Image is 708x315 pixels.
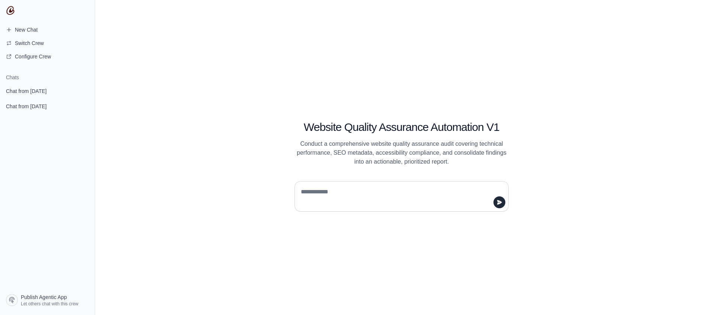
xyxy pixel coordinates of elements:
a: Configure Crew [3,51,92,62]
span: Chat from [DATE] [6,103,46,110]
button: Switch Crew [3,37,92,49]
span: Chat from [DATE] [6,87,46,95]
img: CrewAI Logo [6,6,15,15]
span: Publish Agentic App [21,293,67,301]
span: Switch Crew [15,39,44,47]
a: Publish Agentic App Let others chat with this crew [3,291,92,309]
span: Configure Crew [15,53,51,60]
a: New Chat [3,24,92,36]
a: Chat from [DATE] [3,84,92,98]
a: Chat from [DATE] [3,99,92,113]
span: Let others chat with this crew [21,301,78,307]
h1: Website Quality Assurance Automation V1 [295,120,509,134]
p: Conduct a comprehensive website quality assurance audit covering technical performance, SEO metad... [295,139,509,166]
span: New Chat [15,26,38,33]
